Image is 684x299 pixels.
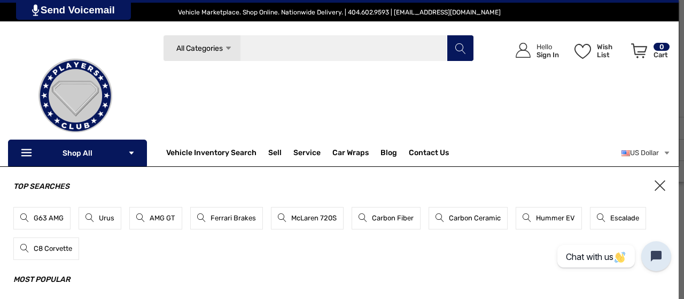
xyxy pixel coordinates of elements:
a: C8 Corvette [13,237,79,260]
span: × [655,180,665,191]
a: Vehicle Inventory Search [166,148,256,160]
a: Sell [268,142,293,164]
img: PjwhLS0gR2VuZXJhdG9yOiBHcmF2aXQuaW8gLS0+PHN2ZyB4bWxucz0iaHR0cDovL3d3dy53My5vcmcvMjAwMC9zdmciIHhtb... [32,4,39,16]
a: Wish List Wish List [570,32,626,69]
a: Contact Us [409,148,449,160]
svg: Icon Arrow Down [224,44,232,52]
p: Hello [537,43,559,51]
a: AMG GT [129,207,182,229]
svg: Review Your Cart [631,43,647,58]
button: Search [447,35,473,62]
a: Sign in [503,32,564,69]
span: All Categories [176,44,223,53]
a: Cart with 0 items [626,32,671,74]
p: Cart [654,51,670,59]
a: USD [621,142,671,164]
a: Blog [380,148,397,160]
svg: Icon User Account [516,43,531,58]
a: Escalade [590,207,646,229]
p: Shop All [8,140,147,166]
p: 0 [654,43,670,51]
img: Players Club | Cars For Sale [22,42,129,149]
span: Car Wraps [332,148,369,160]
h3: Top Searches [13,180,665,193]
svg: Icon Line [20,147,36,159]
a: Car Wraps [332,142,380,164]
p: Wish List [597,43,625,59]
h3: Most Popular [13,273,665,286]
a: G63 AMG [13,207,71,229]
p: Sign In [537,51,559,59]
a: Ferrari Brakes [190,207,263,229]
a: Service [293,148,321,160]
a: Hummer EV [516,207,582,229]
span: Vehicle Marketplace. Shop Online. Nationwide Delivery. | 404.602.9593 | [EMAIL_ADDRESS][DOMAIN_NAME] [178,9,501,16]
svg: Icon Arrow Down [128,149,135,157]
a: McLaren 720S [271,207,344,229]
a: Carbon Ceramic [429,207,508,229]
a: All Categories Icon Arrow Down Icon Arrow Up [163,35,240,62]
span: Sell [268,148,282,160]
svg: Wish List [574,44,591,59]
a: Urus [79,207,121,229]
a: Carbon Fiber [352,207,421,229]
